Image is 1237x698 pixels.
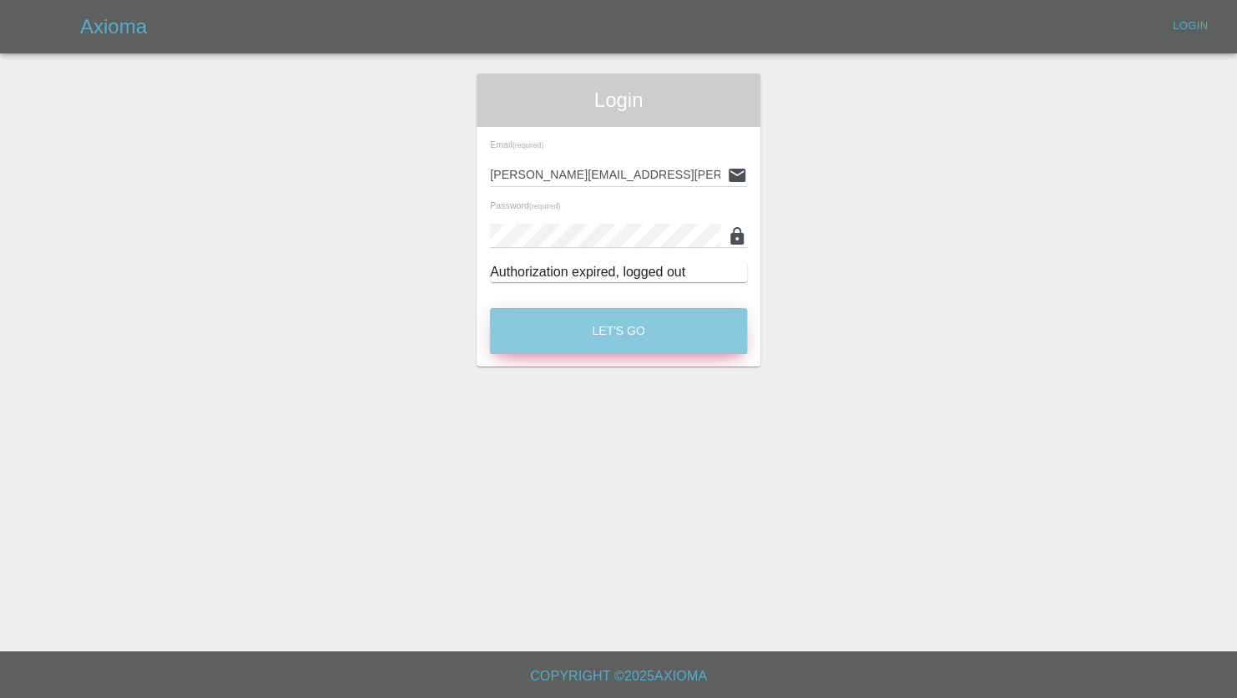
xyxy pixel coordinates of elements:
[490,308,747,354] button: Let's Go
[13,665,1224,688] h6: Copyright © 2025 Axioma
[529,203,560,210] small: (required)
[1164,13,1217,39] a: Login
[512,142,543,149] small: (required)
[490,139,543,149] span: Email
[490,200,560,210] span: Password
[80,13,147,40] h5: Axioma
[490,87,747,114] span: Login
[490,262,747,282] div: Authorization expired, logged out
